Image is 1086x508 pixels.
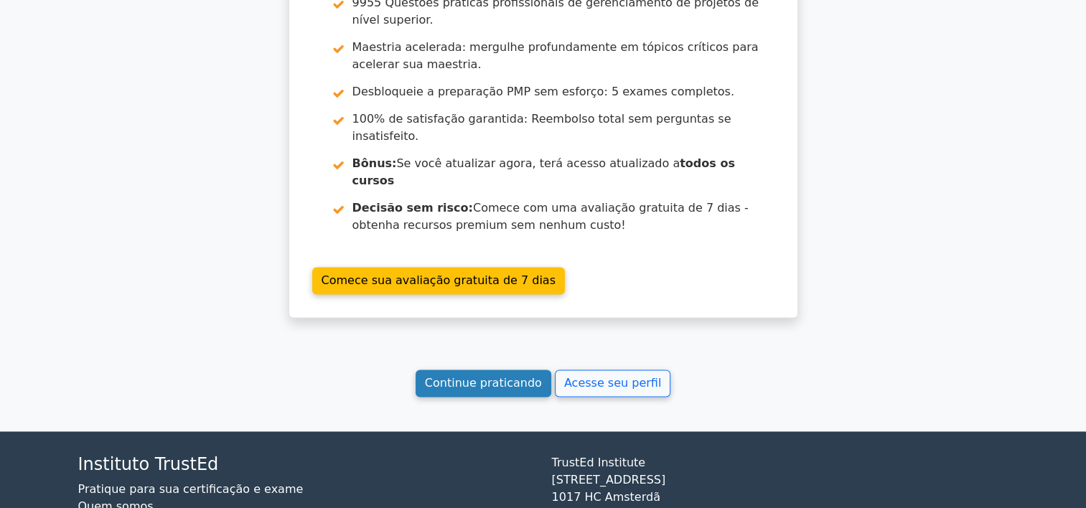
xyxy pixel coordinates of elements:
[555,370,670,397] a: Acesse seu perfil
[416,370,551,397] a: Continue praticando
[78,454,535,475] h4: Instituto TrustEd
[78,482,304,496] a: Pratique para sua certificação e exame
[312,267,565,294] a: Comece sua avaliação gratuita de 7 dias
